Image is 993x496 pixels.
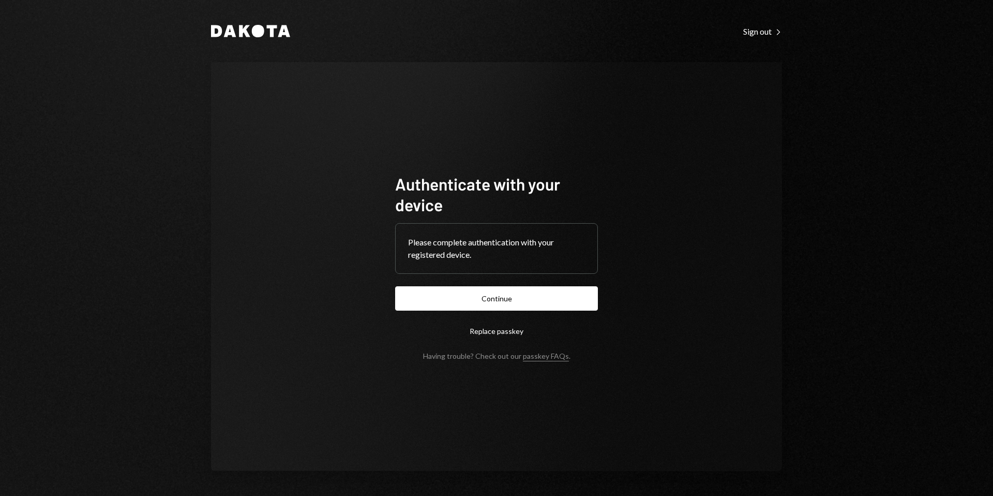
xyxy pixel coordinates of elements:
[523,352,569,361] a: passkey FAQs
[743,25,782,37] a: Sign out
[743,26,782,37] div: Sign out
[395,319,598,343] button: Replace passkey
[395,173,598,215] h1: Authenticate with your device
[395,286,598,311] button: Continue
[423,352,570,360] div: Having trouble? Check out our .
[408,236,585,261] div: Please complete authentication with your registered device.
